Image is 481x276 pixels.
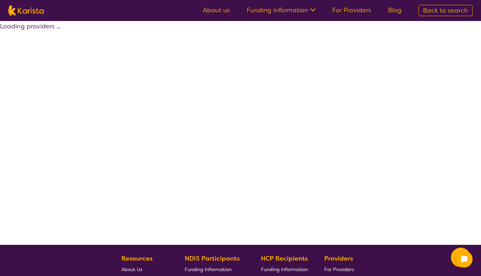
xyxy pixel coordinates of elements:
button: Channel Menu [451,248,471,267]
span: Funding Information [185,266,232,272]
img: Karista logo [8,5,44,16]
b: HCP Recipients [261,254,308,263]
b: NDIS Participants [185,254,240,263]
a: Funding Information [247,6,316,14]
a: For Providers [324,264,357,275]
a: For Providers [332,6,371,14]
b: Resources [121,254,153,263]
span: Back to search [423,6,468,15]
a: About Us [121,264,168,275]
a: Blog [388,6,402,14]
span: For Providers [324,266,354,272]
b: Providers [324,254,353,263]
a: Funding Information [261,264,308,275]
a: About us [203,6,230,14]
a: Back to search [418,5,473,16]
span: Funding Information [261,266,308,272]
a: Funding Information [185,264,245,275]
span: About Us [121,266,142,272]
